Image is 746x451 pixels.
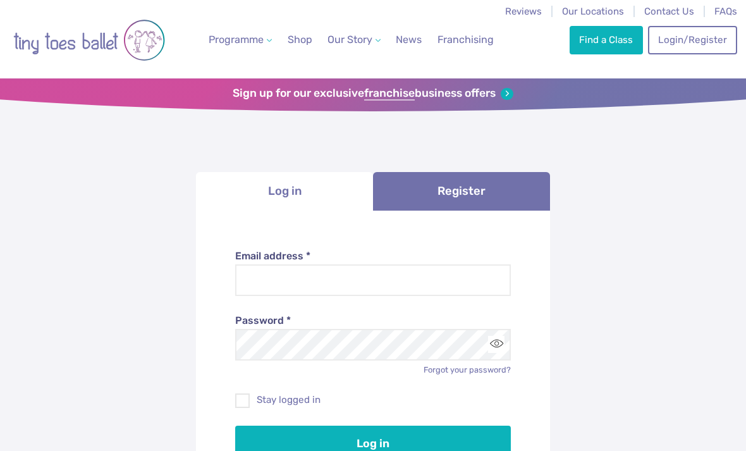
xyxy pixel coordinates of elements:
[424,365,511,374] a: Forgot your password?
[505,6,542,17] a: Reviews
[437,34,494,46] span: Franchising
[396,34,422,46] span: News
[283,27,317,53] a: Shop
[562,6,624,17] a: Our Locations
[235,314,511,328] label: Password *
[373,172,550,211] a: Register
[322,27,386,53] a: Our Story
[648,26,737,54] a: Login/Register
[13,8,165,72] img: tiny toes ballet
[327,34,372,46] span: Our Story
[391,27,427,53] a: News
[209,34,264,46] span: Programme
[204,27,277,53] a: Programme
[570,26,643,54] a: Find a Class
[288,34,312,46] span: Shop
[235,249,511,263] label: Email address *
[644,6,694,17] a: Contact Us
[235,393,511,407] label: Stay logged in
[488,336,505,353] button: Toggle password visibility
[233,87,513,101] a: Sign up for our exclusivefranchisebusiness offers
[432,27,499,53] a: Franchising
[364,87,415,101] strong: franchise
[714,6,737,17] a: FAQs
